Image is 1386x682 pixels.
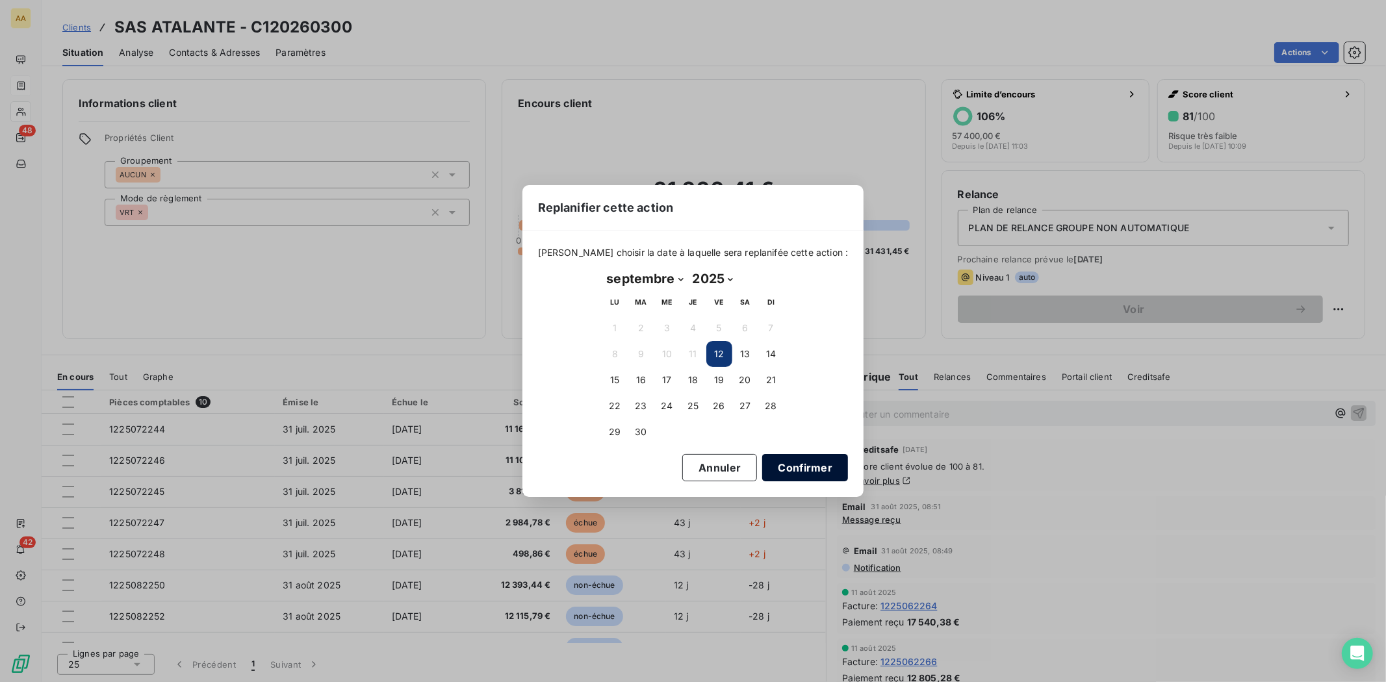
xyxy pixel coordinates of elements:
[628,289,654,315] th: mardi
[706,393,732,419] button: 26
[732,315,758,341] button: 6
[538,199,674,216] span: Replanifier cette action
[602,341,628,367] button: 8
[602,393,628,419] button: 22
[680,341,706,367] button: 11
[706,289,732,315] th: vendredi
[654,289,680,315] th: mercredi
[762,454,848,481] button: Confirmer
[680,367,706,393] button: 18
[732,393,758,419] button: 27
[758,341,784,367] button: 14
[602,419,628,445] button: 29
[654,315,680,341] button: 3
[654,341,680,367] button: 10
[654,367,680,393] button: 17
[538,246,849,259] span: [PERSON_NAME] choisir la date à laquelle sera replanifée cette action :
[680,289,706,315] th: jeudi
[706,315,732,341] button: 5
[758,289,784,315] th: dimanche
[654,393,680,419] button: 24
[628,367,654,393] button: 16
[732,367,758,393] button: 20
[758,393,784,419] button: 28
[758,315,784,341] button: 7
[1342,638,1373,669] div: Open Intercom Messenger
[680,393,706,419] button: 25
[680,315,706,341] button: 4
[628,419,654,445] button: 30
[706,341,732,367] button: 12
[732,341,758,367] button: 13
[628,341,654,367] button: 9
[732,289,758,315] th: samedi
[628,393,654,419] button: 23
[682,454,757,481] button: Annuler
[758,367,784,393] button: 21
[602,289,628,315] th: lundi
[706,367,732,393] button: 19
[602,315,628,341] button: 1
[628,315,654,341] button: 2
[602,367,628,393] button: 15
